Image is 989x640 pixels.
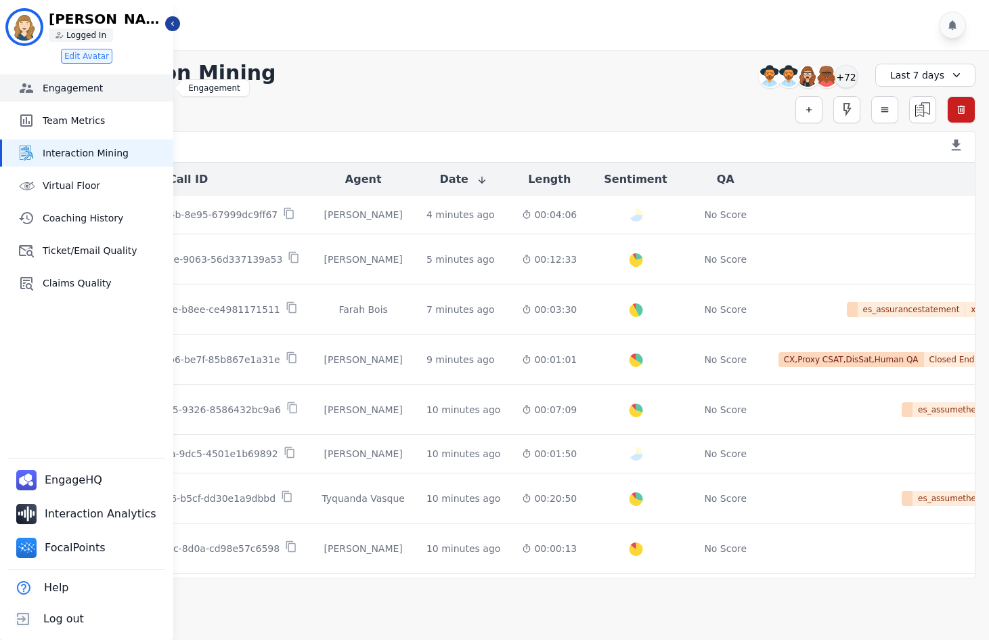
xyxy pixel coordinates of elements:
[965,302,986,317] span: x 2
[76,253,283,266] p: 24369053-5968-48be-9063-56d337139a53
[79,353,280,366] p: 8dc04b0d-9c88-46b6-be7f-85b867e1a31e
[2,172,173,199] a: Virtual Floor
[322,447,405,461] div: [PERSON_NAME]
[322,492,405,505] div: Tyquanda Vasque
[8,11,41,43] img: Bordered avatar
[43,244,168,257] span: Ticket/Email Quality
[522,208,577,221] div: 00:04:06
[78,403,280,417] p: 285915e4-0b2d-42f5-9326-8586432bc9a6
[322,403,405,417] div: [PERSON_NAME]
[704,403,747,417] div: No Score
[11,532,114,563] a: FocalPoints
[79,542,280,555] p: ae011607-6e55-4f2c-8d0a-cd98e57c6598
[11,498,164,530] a: Interaction Analytics
[43,611,84,627] span: Log out
[56,31,64,39] img: person
[704,492,747,505] div: No Score
[2,74,173,102] a: Engagement
[2,270,173,297] a: Claims Quality
[522,253,577,266] div: 00:12:33
[704,253,747,266] div: No Score
[704,447,747,461] div: No Score
[426,447,500,461] div: 10 minutes ago
[522,542,577,555] div: 00:00:13
[43,146,168,160] span: Interaction Mining
[8,572,71,603] button: Help
[426,542,500,555] div: 10 minutes ago
[45,506,159,522] span: Interaction Analytics
[43,179,168,192] span: Virtual Floor
[43,81,168,95] span: Engagement
[875,64,975,87] div: Last 7 days
[61,49,112,64] button: Edit Avatar
[522,353,577,366] div: 00:01:01
[11,465,110,496] a: EngageHQ
[426,253,495,266] div: 5 minutes ago
[778,352,924,367] span: CX,Proxy CSAT,DisSat,Human QA
[2,237,173,264] a: Ticket/Email Quality
[322,208,405,221] div: [PERSON_NAME]
[704,208,747,221] div: No Score
[604,171,667,188] button: Sentiment
[81,447,278,461] p: 8cf1f02a-4cee-4c1a-9dc5-4501e1b69892
[322,253,405,266] div: [PERSON_NAME]
[522,303,577,316] div: 00:03:30
[43,211,168,225] span: Coaching History
[322,542,405,555] div: [PERSON_NAME]
[858,302,966,317] span: es_assurancestatement
[426,208,495,221] div: 4 minutes ago
[322,353,405,366] div: [PERSON_NAME]
[522,447,577,461] div: 00:01:50
[704,303,747,316] div: No Score
[426,303,495,316] div: 7 minutes ago
[439,171,487,188] button: Date
[43,114,168,127] span: Team Metrics
[49,12,164,26] p: [PERSON_NAME]
[45,540,108,556] span: FocalPoints
[522,492,577,505] div: 00:20:50
[835,65,858,88] div: +72
[83,492,276,505] p: 4be23fd6-1ecf-4df6-b5cf-dd30e1a9dbbd
[345,171,382,188] button: Agent
[322,303,405,316] div: Farah Bois
[66,30,106,41] p: Logged In
[704,353,747,366] div: No Score
[426,492,500,505] div: 10 minutes ago
[2,140,173,167] a: Interaction Mining
[426,353,495,366] div: 9 minutes ago
[717,171,734,188] button: QA
[81,208,278,221] p: 38a17e75-af4e-474b-8e95-67999dc9ff67
[2,205,173,232] a: Coaching History
[8,603,87,635] button: Log out
[704,542,747,555] div: No Score
[44,580,68,596] span: Help
[79,303,280,316] p: 2ed49138-de9f-42ae-b8ee-ce4981171511
[522,403,577,417] div: 00:07:09
[45,472,105,488] span: EngageHQ
[43,276,168,290] span: Claims Quality
[528,171,571,188] button: Length
[2,107,173,134] a: Team Metrics
[426,403,500,417] div: 10 minutes ago
[169,171,208,188] button: Call ID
